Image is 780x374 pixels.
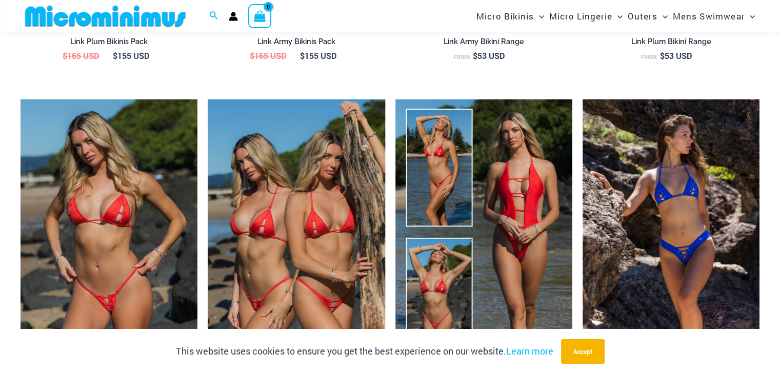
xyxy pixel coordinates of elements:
[472,2,759,31] nav: Site Navigation
[641,53,657,60] span: From:
[660,50,692,61] bdi: 53 USD
[473,50,505,61] bdi: 53 USD
[176,344,553,359] p: This website uses cookies to ensure you get the best experience on our website.
[454,53,470,60] span: From:
[113,50,117,61] span: $
[209,10,218,23] a: Search icon link
[625,3,670,29] a: OutersMenu ToggleMenu Toggle
[113,50,149,61] bdi: 155 USD
[549,3,612,29] span: Micro Lingerie
[21,99,197,365] img: Link Tangello 3070 Tri Top 4580 Micro 01
[745,3,755,29] span: Menu Toggle
[208,37,385,47] h2: Link Army Bikinis Pack
[395,99,572,365] a: Collection PackCollection Pack BCollection Pack B
[476,3,534,29] span: Micro Bikinis
[395,37,572,50] a: Link Army Bikini Range
[474,3,547,29] a: Micro BikinisMenu ToggleMenu Toggle
[208,99,385,365] img: Bikini Pack
[534,3,544,29] span: Menu Toggle
[300,50,336,61] bdi: 155 USD
[583,37,759,47] h2: Link Plum Bikini Range
[547,3,625,29] a: Micro LingerieMenu ToggleMenu Toggle
[612,3,623,29] span: Menu Toggle
[670,3,757,29] a: Mens SwimwearMenu ToggleMenu Toggle
[229,12,238,21] a: Account icon link
[63,50,99,61] bdi: 165 USD
[248,4,272,28] a: View Shopping Cart, empty
[208,99,385,365] a: Bikini PackBikini Pack BBikini Pack B
[21,99,197,365] a: Link Tangello 3070 Tri Top 4580 Micro 01Link Tangello 8650 One Piece Monokini 12Link Tangello 865...
[660,50,665,61] span: $
[561,339,605,364] button: Accept
[628,3,657,29] span: Outers
[583,99,759,365] img: Link Cobalt Blue 3070 Top 4955 Bottom 03
[21,5,190,28] img: MM SHOP LOGO FLAT
[21,37,197,47] h2: Link Plum Bikinis Pack
[21,37,197,50] a: Link Plum Bikinis Pack
[250,50,286,61] bdi: 165 USD
[506,345,553,357] a: Learn more
[63,50,67,61] span: $
[300,50,305,61] span: $
[250,50,254,61] span: $
[208,37,385,50] a: Link Army Bikinis Pack
[583,99,759,365] a: Link Cobalt Blue 3070 Top 4955 Bottom 03Link Cobalt Blue 3070 Top 4955 Bottom 04Link Cobalt Blue ...
[583,37,759,50] a: Link Plum Bikini Range
[395,37,572,47] h2: Link Army Bikini Range
[657,3,668,29] span: Menu Toggle
[473,50,477,61] span: $
[395,99,572,365] img: Collection Pack
[673,3,745,29] span: Mens Swimwear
